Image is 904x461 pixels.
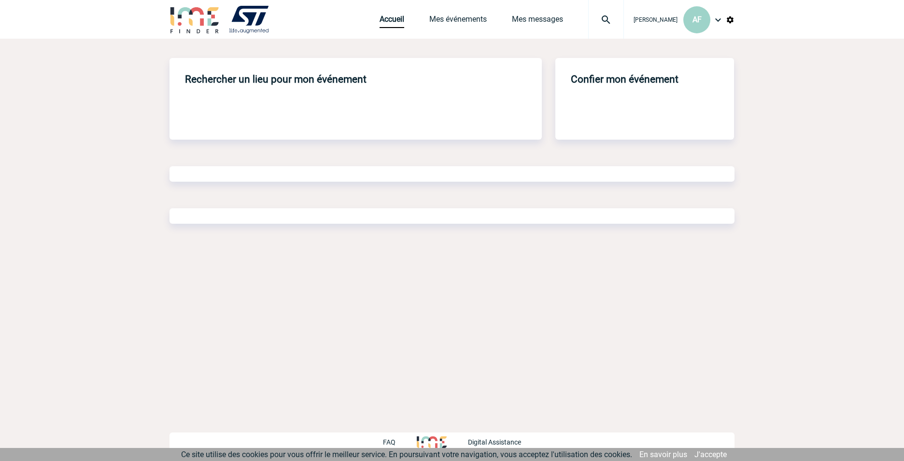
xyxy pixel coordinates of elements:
[383,438,395,446] p: FAQ
[692,15,702,24] span: AF
[639,450,687,459] a: En savoir plus
[185,73,367,85] h4: Rechercher un lieu pour mon événement
[380,14,404,28] a: Accueil
[571,73,678,85] h4: Confier mon événement
[468,438,521,446] p: Digital Assistance
[694,450,727,459] a: J'accepte
[417,436,447,448] img: http://www.idealmeetingsevents.fr/
[169,6,220,33] img: IME-Finder
[429,14,487,28] a: Mes événements
[383,437,417,446] a: FAQ
[181,450,632,459] span: Ce site utilise des cookies pour vous offrir le meilleur service. En poursuivant votre navigation...
[512,14,563,28] a: Mes messages
[634,16,678,23] span: [PERSON_NAME]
